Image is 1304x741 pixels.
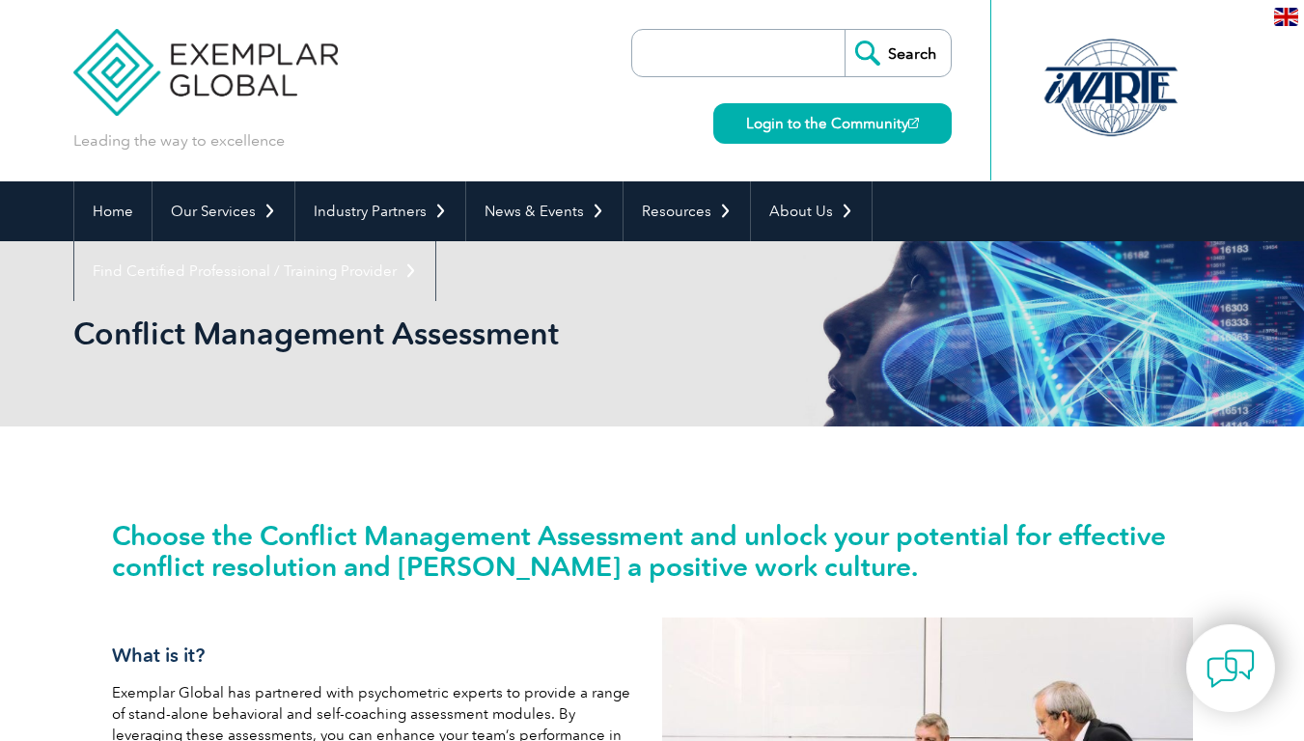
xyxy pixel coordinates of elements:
p: Leading the way to excellence [73,130,285,151]
a: About Us [751,181,872,241]
input: Search [845,30,951,76]
img: en [1274,8,1298,26]
a: Find Certified Professional / Training Provider [74,241,435,301]
a: Industry Partners [295,181,465,241]
h2: Conflict Management Assessment [73,318,884,349]
a: Login to the Community [713,103,952,144]
h2: Choose the Conflict Management Assessment and unlock your potential for effective conflict resolu... [112,520,1193,582]
a: News & Events [466,181,623,241]
img: open_square.png [908,118,919,128]
a: Home [74,181,152,241]
a: Our Services [153,181,294,241]
img: contact-chat.png [1207,645,1255,693]
a: Resources [624,181,750,241]
h3: What is it? [112,644,643,668]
